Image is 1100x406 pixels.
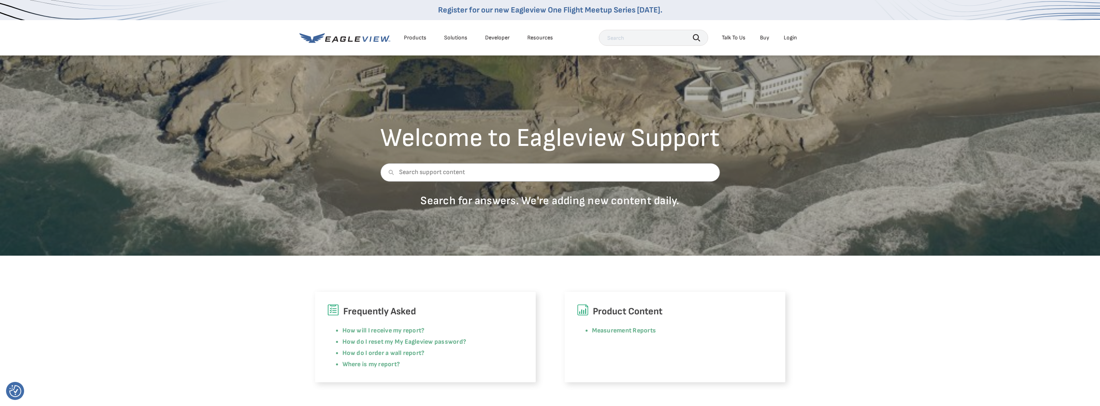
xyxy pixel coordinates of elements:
div: Solutions [444,34,467,41]
h6: Product Content [577,304,773,319]
input: Search [599,30,708,46]
a: How do I order a wall report? [342,349,425,357]
a: Where is my report? [342,361,400,368]
div: Products [404,34,426,41]
button: Consent Preferences [9,385,21,397]
a: Measurement Reports [592,327,656,334]
div: Talk To Us [722,34,746,41]
h6: Frequently Asked [327,304,524,319]
a: Developer [485,34,510,41]
div: Login [784,34,797,41]
a: How do I reset my My Eagleview password? [342,338,467,346]
a: Buy [760,34,769,41]
img: Revisit consent button [9,385,21,397]
a: How will I receive my report? [342,327,425,334]
a: Register for our new Eagleview One Flight Meetup Series [DATE]. [438,5,662,15]
p: Search for answers. We're adding new content daily. [380,194,720,208]
h2: Welcome to Eagleview Support [380,125,720,151]
div: Resources [527,34,553,41]
input: Search support content [380,163,720,182]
